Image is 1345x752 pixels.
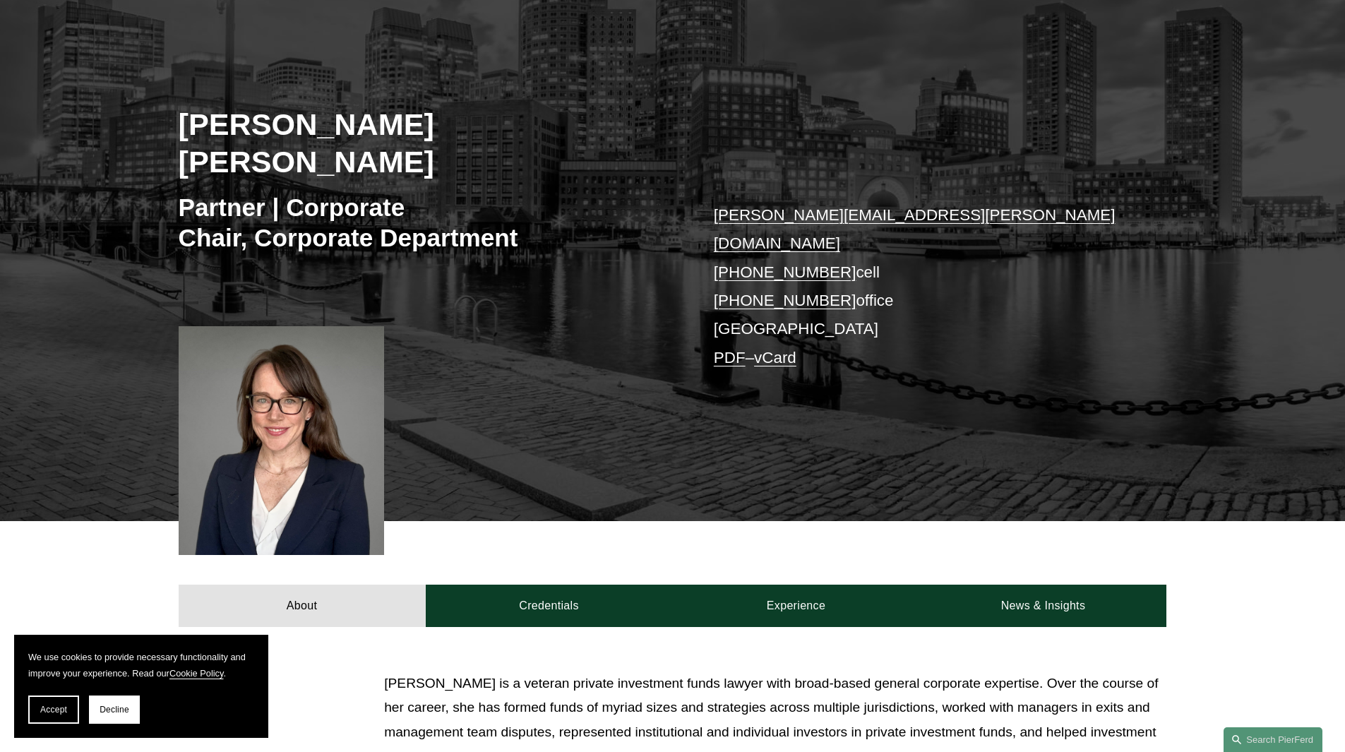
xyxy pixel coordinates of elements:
[179,585,426,627] a: About
[89,696,140,724] button: Decline
[714,292,856,309] a: [PHONE_NUMBER]
[179,192,673,253] h3: Partner | Corporate Chair, Corporate Department
[14,635,268,738] section: Cookie banner
[714,201,1125,372] p: cell office [GEOGRAPHIC_DATA] –
[179,106,673,180] h2: [PERSON_NAME] [PERSON_NAME]
[714,263,856,281] a: [PHONE_NUMBER]
[754,349,796,366] a: vCard
[28,649,254,681] p: We use cookies to provide necessary functionality and improve your experience. Read our .
[100,705,129,715] span: Decline
[714,349,746,366] a: PDF
[1224,727,1322,752] a: Search this site
[426,585,673,627] a: Credentials
[919,585,1166,627] a: News & Insights
[28,696,79,724] button: Accept
[714,206,1116,252] a: [PERSON_NAME][EMAIL_ADDRESS][PERSON_NAME][DOMAIN_NAME]
[169,668,224,679] a: Cookie Policy
[40,705,67,715] span: Accept
[673,585,920,627] a: Experience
